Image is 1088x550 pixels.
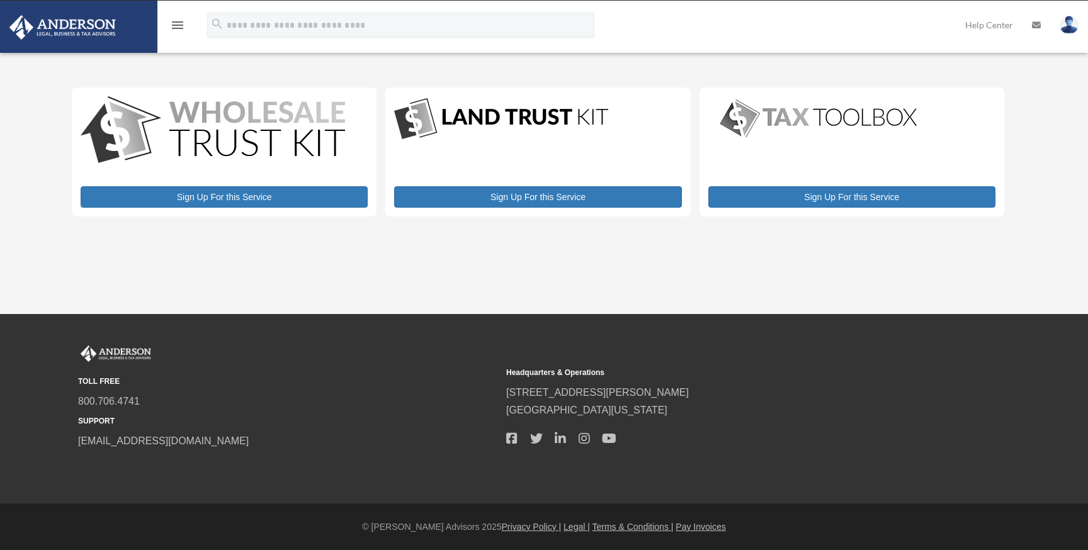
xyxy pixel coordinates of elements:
img: Anderson Advisors Platinum Portal [78,345,154,362]
a: [EMAIL_ADDRESS][DOMAIN_NAME] [78,435,249,446]
a: Terms & Conditions | [592,522,674,532]
small: Headquarters & Operations [506,366,926,379]
img: Anderson Advisors Platinum Portal [6,15,120,40]
a: [STREET_ADDRESS][PERSON_NAME] [506,387,689,398]
a: [GEOGRAPHIC_DATA][US_STATE] [506,405,667,415]
a: Pay Invoices [676,522,725,532]
i: search [210,17,224,31]
a: Sign Up For this Service [708,186,995,208]
img: taxtoolbox_new-1.webp [708,96,929,140]
i: menu [170,18,185,33]
img: User Pic [1060,16,1079,34]
a: menu [170,22,185,33]
img: LandTrust_lgo-1.jpg [394,96,608,142]
a: Legal | [564,522,590,532]
a: Sign Up For this Service [394,186,681,208]
small: TOLL FREE [78,375,497,388]
a: 800.706.4741 [78,396,140,407]
a: Sign Up For this Service [81,186,368,208]
img: WS-Trust-Kit-lgo-1.jpg [81,96,345,166]
small: SUPPORT [78,415,497,428]
a: Privacy Policy | [502,522,562,532]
